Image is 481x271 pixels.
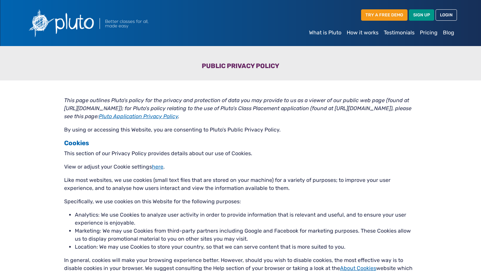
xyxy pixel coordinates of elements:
[64,176,417,192] p: Like most websites, we use cookies (small text files that are stored on your machine) for a varie...
[64,97,412,119] i: This page outlines Pluto's policy for the privacy and protection of data you may provide to us as...
[409,9,434,20] a: SIGN UP
[28,62,453,72] h3: Public Privacy Policy
[64,198,417,206] p: Specifically, we use cookies on this Website for the following purposes:
[64,139,417,147] h3: Cookies
[361,9,408,20] a: TRY A FREE DEMO
[64,126,417,134] p: By using or accessing this Website, you are consenting to Pluto’s Public Privacy Policy.
[99,113,178,119] a: Pluto Application Privacy Policy
[417,26,440,39] a: Pricing
[306,26,344,39] a: What is Pluto
[436,9,457,20] a: LOGIN
[440,26,457,39] a: Blog
[75,211,417,227] li: Analytics: We use Cookies to analyze user activity in order to provide information that is releva...
[152,164,163,170] a: here
[64,163,417,171] p: View or adjust your Cookie settings .
[344,26,381,39] a: How it works
[24,5,184,41] img: Pluto logo with the text Better classes for all, made easy
[381,26,417,39] a: Testimonials
[64,150,417,158] p: This section of our Privacy Policy provides details about our use of Cookies.
[75,227,417,243] li: Marketing: We may use Cookies from third-party partners including Google and Facebook for marketi...
[75,243,417,251] li: Location: We may use Cookies to store your country, so that we can serve content that is more sui...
